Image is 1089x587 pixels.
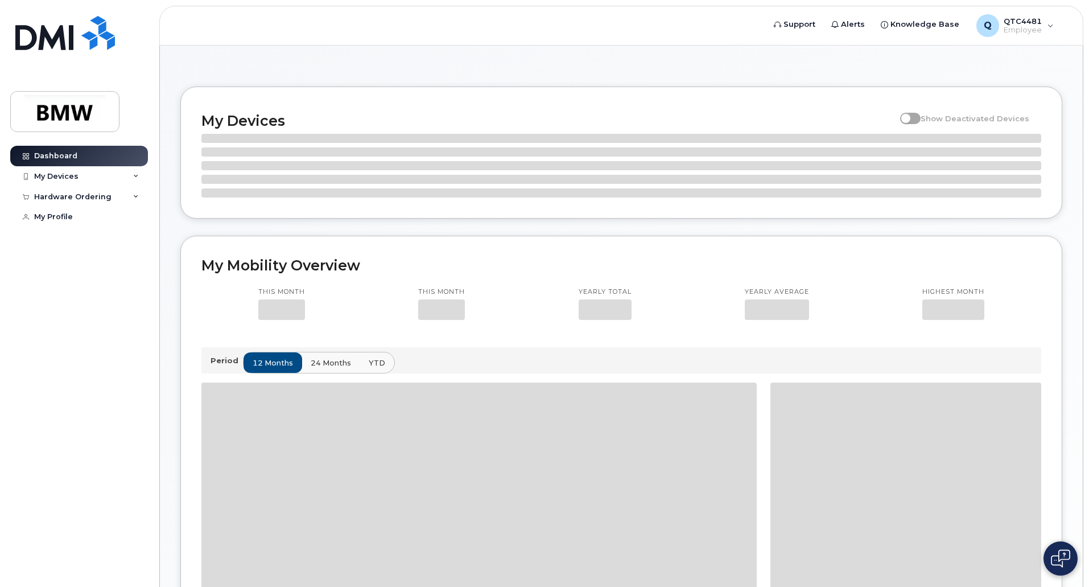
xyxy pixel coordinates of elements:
[900,108,909,117] input: Show Deactivated Devices
[418,288,465,297] p: This month
[579,288,632,297] p: Yearly total
[1051,549,1070,568] img: Open chat
[201,257,1041,274] h2: My Mobility Overview
[201,112,894,129] h2: My Devices
[745,288,809,297] p: Yearly average
[211,355,243,366] p: Period
[311,358,351,368] span: 24 months
[921,114,1029,123] span: Show Deactivated Devices
[369,358,385,368] span: YTD
[258,288,305,297] p: This month
[922,288,984,297] p: Highest month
